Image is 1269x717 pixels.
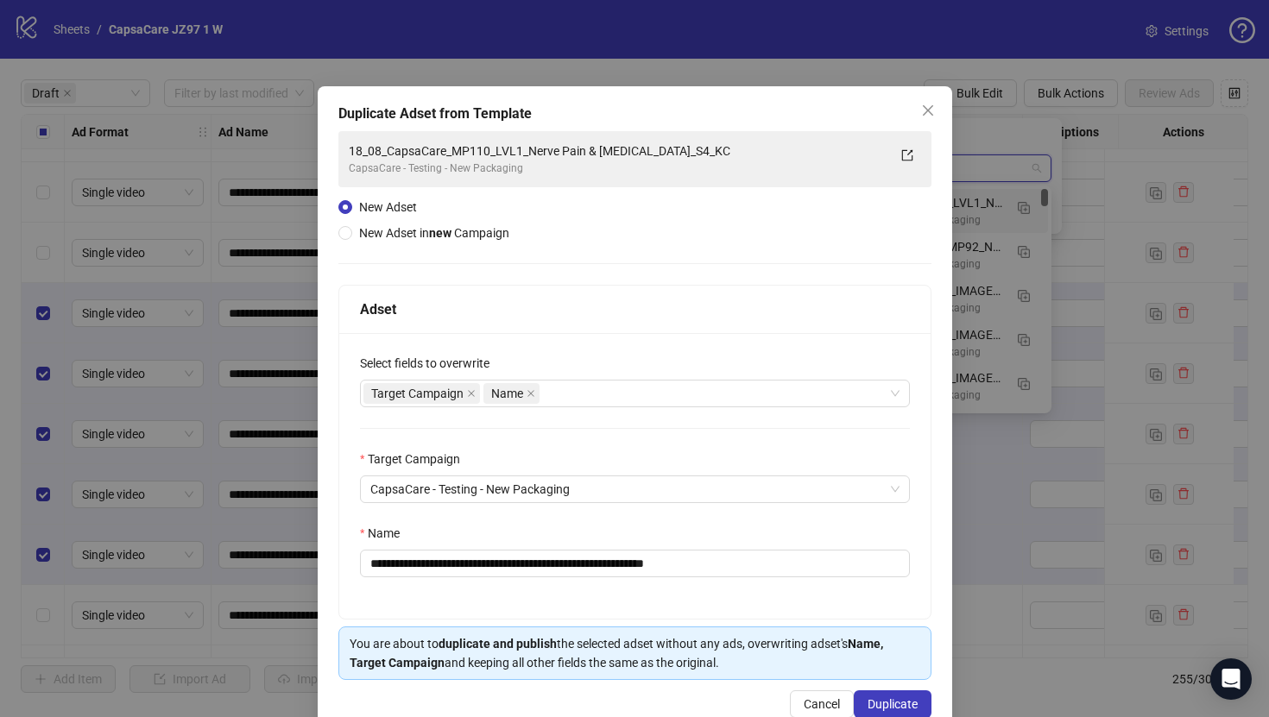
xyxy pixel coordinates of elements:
div: Duplicate Adset from Template [338,104,931,124]
strong: duplicate and publish [439,637,557,651]
span: Name [491,384,523,403]
span: Name [483,383,540,404]
span: Cancel [804,697,840,711]
span: CapsaCare - Testing - New Packaging [370,476,900,502]
input: Name [360,550,910,577]
span: Target Campaign [363,383,480,404]
span: export [901,149,913,161]
span: close [467,389,476,398]
strong: Name, Target Campaign [350,637,883,670]
span: New Adset [359,200,417,214]
label: Name [360,524,411,543]
span: Target Campaign [371,384,464,403]
span: Duplicate [868,697,918,711]
div: Adset [360,299,910,320]
span: close [921,104,935,117]
span: close [527,389,535,398]
div: 18_08_CapsaCare_MP110_LVL1_Nerve Pain & [MEDICAL_DATA]_S4_KC [349,142,887,160]
label: Target Campaign [360,450,471,469]
strong: new [429,226,451,240]
div: You are about to the selected adset without any ads, overwriting adset's and keeping all other fi... [350,634,920,672]
div: CapsaCare - Testing - New Packaging [349,160,887,177]
label: Select fields to overwrite [360,354,501,373]
button: Close [914,97,942,124]
span: New Adset in Campaign [359,226,509,240]
div: Open Intercom Messenger [1210,658,1252,700]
